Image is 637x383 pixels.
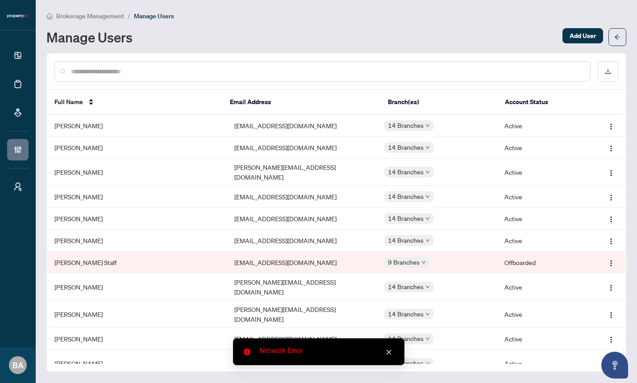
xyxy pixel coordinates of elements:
[497,115,587,137] td: Active
[388,120,424,130] span: 14 Branches
[608,238,615,245] img: Logo
[605,68,611,75] span: download
[562,28,603,43] button: Add User
[244,349,250,355] span: close-circle
[425,337,430,341] span: down
[12,359,24,371] span: BA
[128,11,130,21] li: /
[227,186,377,208] td: [EMAIL_ADDRESS][DOMAIN_NAME]
[13,182,22,191] span: user-switch
[388,333,424,344] span: 14 Branches
[608,216,615,223] img: Logo
[381,90,498,115] th: Branch(es)
[497,274,587,301] td: Active
[497,252,587,274] td: Offboarded
[388,282,424,292] span: 14 Branches
[227,115,377,137] td: [EMAIL_ADDRESS][DOMAIN_NAME]
[388,167,424,177] span: 14 Branches
[46,13,53,19] span: home
[227,328,377,350] td: [EMAIL_ADDRESS][DOMAIN_NAME]
[223,90,381,115] th: Email Address
[604,165,618,179] button: Logo
[227,137,377,159] td: [EMAIL_ADDRESS][DOMAIN_NAME]
[497,230,587,252] td: Active
[227,230,377,252] td: [EMAIL_ADDRESS][DOMAIN_NAME]
[608,169,615,177] img: Logo
[497,159,587,186] td: Active
[425,145,430,150] span: down
[54,97,83,107] span: Full Name
[388,309,424,319] span: 14 Branches
[47,230,227,252] td: [PERSON_NAME]
[497,301,587,328] td: Active
[388,191,424,202] span: 14 Branches
[608,284,615,291] img: Logo
[604,118,618,133] button: Logo
[388,235,424,245] span: 14 Branches
[386,349,392,355] span: close
[608,194,615,201] img: Logo
[227,274,377,301] td: [PERSON_NAME][EMAIL_ADDRESS][DOMAIN_NAME]
[604,189,618,204] button: Logo
[227,252,377,274] td: [EMAIL_ADDRESS][DOMAIN_NAME]
[614,34,620,40] span: arrow-left
[388,142,424,152] span: 14 Branches
[384,347,394,357] a: Close
[497,137,587,159] td: Active
[608,336,615,343] img: Logo
[570,29,596,43] span: Add User
[134,12,174,20] span: Manage Users
[47,301,227,328] td: [PERSON_NAME]
[497,208,587,230] td: Active
[608,260,615,267] img: Logo
[7,13,29,19] img: logo
[388,358,424,368] span: 14 Branches
[604,280,618,294] button: Logo
[227,208,377,230] td: [EMAIL_ADDRESS][DOMAIN_NAME]
[425,194,430,199] span: down
[604,233,618,248] button: Logo
[47,137,227,159] td: [PERSON_NAME]
[425,123,430,128] span: down
[47,252,227,274] td: [PERSON_NAME] Staff
[604,332,618,346] button: Logo
[604,140,618,155] button: Logo
[425,361,430,366] span: down
[497,328,587,350] td: Active
[608,311,615,319] img: Logo
[46,30,133,44] h1: Manage Users
[498,90,585,115] th: Account Status
[227,350,377,377] td: [PERSON_NAME][EMAIL_ADDRESS][DOMAIN_NAME]
[260,345,394,356] div: Network Error
[47,208,227,230] td: [PERSON_NAME]
[47,186,227,208] td: [PERSON_NAME]
[47,274,227,301] td: [PERSON_NAME]
[47,90,223,115] th: Full Name
[425,285,430,289] span: down
[497,186,587,208] td: Active
[598,61,618,82] button: download
[497,350,587,377] td: Active
[227,301,377,328] td: [PERSON_NAME][EMAIL_ADDRESS][DOMAIN_NAME]
[601,352,628,379] button: Open asap
[47,328,227,350] td: [PERSON_NAME]
[227,159,377,186] td: [PERSON_NAME][EMAIL_ADDRESS][DOMAIN_NAME]
[608,145,615,152] img: Logo
[425,238,430,243] span: down
[604,255,618,269] button: Logo
[388,213,424,223] span: 14 Branches
[47,115,227,137] td: [PERSON_NAME]
[604,307,618,321] button: Logo
[388,257,420,267] span: 9 Branches
[56,12,124,20] span: Brokerage Management
[604,211,618,226] button: Logo
[47,350,227,377] td: [PERSON_NAME]
[421,260,426,265] span: down
[47,159,227,186] td: [PERSON_NAME]
[608,123,615,130] img: Logo
[425,312,430,316] span: down
[425,170,430,174] span: down
[425,216,430,221] span: down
